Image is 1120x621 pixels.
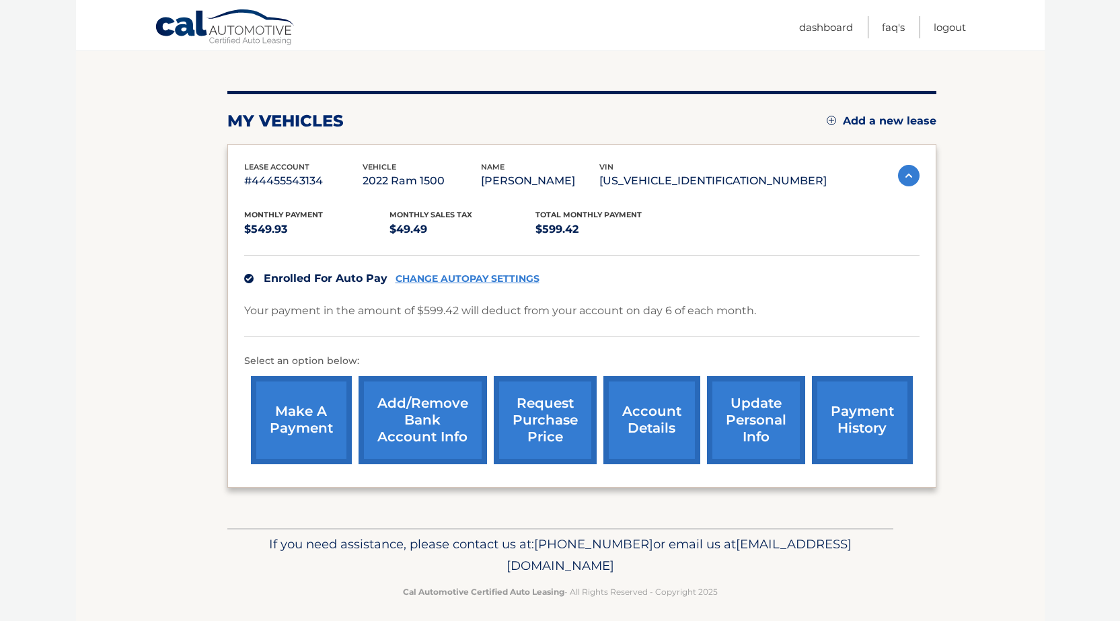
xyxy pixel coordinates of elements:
img: add.svg [827,116,836,125]
p: Your payment in the amount of $599.42 will deduct from your account on day 6 of each month. [244,301,756,320]
p: $549.93 [244,220,390,239]
a: FAQ's [882,16,905,38]
strong: Cal Automotive Certified Auto Leasing [403,587,564,597]
p: [US_VEHICLE_IDENTIFICATION_NUMBER] [599,172,827,190]
a: account details [603,376,700,464]
span: Enrolled For Auto Pay [264,272,387,285]
p: 2022 Ram 1500 [363,172,481,190]
span: name [481,162,505,172]
p: If you need assistance, please contact us at: or email us at [236,534,885,577]
span: vin [599,162,613,172]
p: $599.42 [535,220,681,239]
a: payment history [812,376,913,464]
a: Add/Remove bank account info [359,376,487,464]
a: Logout [934,16,966,38]
span: vehicle [363,162,396,172]
span: Total Monthly Payment [535,210,642,219]
p: #44455543134 [244,172,363,190]
img: accordion-active.svg [898,165,920,186]
a: CHANGE AUTOPAY SETTINGS [396,273,539,285]
a: make a payment [251,376,352,464]
a: Dashboard [799,16,853,38]
p: $49.49 [389,220,535,239]
a: Add a new lease [827,114,936,128]
a: update personal info [707,376,805,464]
a: request purchase price [494,376,597,464]
span: lease account [244,162,309,172]
img: check.svg [244,274,254,283]
span: Monthly Payment [244,210,323,219]
a: Cal Automotive [155,9,296,48]
p: - All Rights Reserved - Copyright 2025 [236,585,885,599]
p: [PERSON_NAME] [481,172,599,190]
span: [PHONE_NUMBER] [534,536,653,552]
h2: my vehicles [227,111,344,131]
p: Select an option below: [244,353,920,369]
span: Monthly sales Tax [389,210,472,219]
